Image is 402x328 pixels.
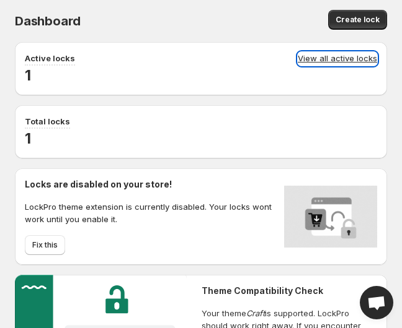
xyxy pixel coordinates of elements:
h2: 1 [25,129,377,149]
img: Locks disabled [284,178,377,255]
span: Create lock [336,15,380,25]
span: Fix this [32,240,58,250]
a: View all active locks [298,52,377,66]
p: Active locks [25,52,75,64]
h2: Theme Compatibility Check [202,285,377,297]
p: Total locks [25,115,70,127]
p: LockPro theme extension is currently disabled. Your locks wont work until you enable it. [25,201,279,225]
div: Open chat [360,286,393,319]
h2: 1 [25,66,377,85]
h2: Locks are disabled on your store! [25,178,279,191]
button: Create lock [328,10,387,30]
span: Dashboard [15,14,81,28]
button: Fix this [25,235,65,255]
em: Craft [246,308,265,318]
